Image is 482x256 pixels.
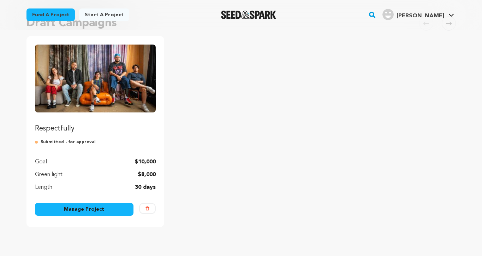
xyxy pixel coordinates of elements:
img: Seed&Spark Logo Dark Mode [221,11,276,19]
p: Length [35,183,52,192]
p: 30 days [135,183,156,192]
a: Fund Respectfully [35,45,156,134]
a: Start a project [79,8,129,21]
div: Michael M.'s Profile [382,9,444,20]
p: Goal [35,158,47,166]
img: submitted-for-review.svg [35,139,41,145]
p: $10,000 [135,158,156,166]
p: $8,000 [138,170,156,179]
a: Seed&Spark Homepage [221,11,276,19]
span: [PERSON_NAME] [397,13,444,19]
span: Michael M.'s Profile [381,7,456,22]
p: Green light [35,170,63,179]
p: Submitted - for approval [35,139,156,145]
a: Fund a project [26,8,75,21]
a: Michael M.'s Profile [381,7,456,20]
img: user.png [382,9,394,20]
img: trash-empty.svg [145,206,149,210]
a: Manage Project [35,203,134,216]
p: Respectfully [35,124,156,134]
